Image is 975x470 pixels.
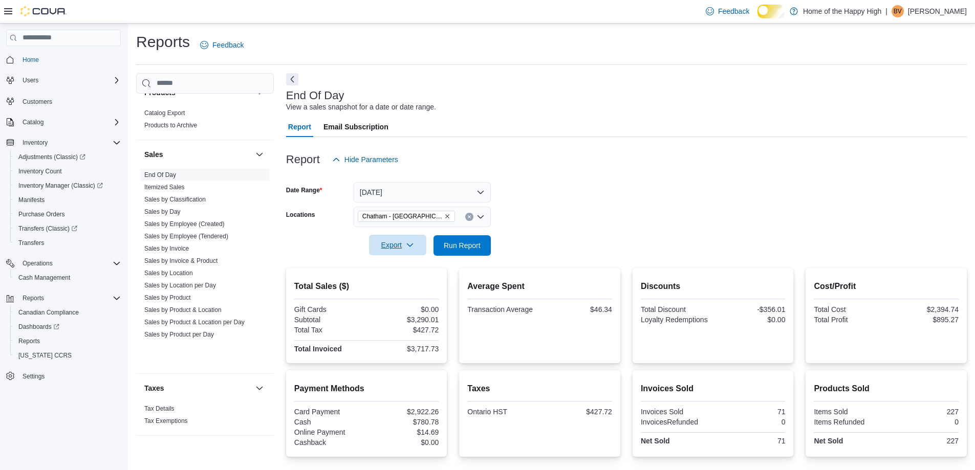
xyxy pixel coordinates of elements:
[23,372,45,381] span: Settings
[10,207,125,221] button: Purchase Orders
[6,48,121,410] nav: Complex example
[288,117,311,137] span: Report
[23,76,38,84] span: Users
[369,438,439,446] div: $0.00
[144,383,251,393] button: Taxes
[10,271,125,285] button: Cash Management
[2,52,125,67] button: Home
[286,73,298,85] button: Next
[908,5,967,17] p: [PERSON_NAME]
[144,149,163,160] h3: Sales
[294,408,364,416] div: Card Payment
[294,383,439,395] h2: Payment Methods
[18,225,77,233] span: Transfers (Classic)
[14,335,121,347] span: Reports
[542,305,612,314] div: $46.34
[286,153,320,166] h3: Report
[467,280,612,293] h2: Average Spent
[18,153,85,161] span: Adjustments (Classic)
[369,235,426,255] button: Export
[144,294,191,302] span: Sales by Product
[18,292,121,304] span: Reports
[14,194,121,206] span: Manifests
[253,382,266,394] button: Taxes
[144,232,228,240] span: Sales by Employee (Tendered)
[144,109,185,117] a: Catalog Export
[369,418,439,426] div: $780.78
[144,318,245,326] span: Sales by Product & Location per Day
[10,193,125,207] button: Manifests
[18,137,52,149] button: Inventory
[144,417,188,425] span: Tax Exemptions
[2,136,125,150] button: Inventory
[18,95,121,107] span: Customers
[369,345,439,353] div: $3,717.73
[18,370,121,383] span: Settings
[18,116,48,128] button: Catalog
[467,408,537,416] div: Ontario HST
[14,194,49,206] a: Manifests
[641,437,670,445] strong: Net Sold
[18,351,72,360] span: [US_STATE] CCRS
[14,165,121,177] span: Inventory Count
[144,257,218,264] a: Sales by Invoice & Product
[136,107,274,140] div: Products
[369,428,439,436] div: $14.69
[354,182,491,203] button: [DATE]
[144,270,193,277] a: Sales by Location
[14,208,121,220] span: Purchase Orders
[14,222,121,235] span: Transfers (Classic)
[14,151,90,163] a: Adjustments (Classic)
[889,305,959,314] div: $2,394.74
[294,326,364,334] div: Total Tax
[814,383,959,395] h2: Products Sold
[136,402,274,435] div: Taxes
[814,316,884,324] div: Total Profit
[18,323,59,331] span: Dashboards
[18,308,79,317] span: Canadian Compliance
[23,56,39,64] span: Home
[2,369,125,384] button: Settings
[144,220,225,228] span: Sales by Employee (Created)
[14,180,107,192] a: Inventory Manager (Classic)
[465,213,473,221] button: Clear input
[434,235,491,256] button: Run Report
[286,211,315,219] label: Locations
[144,330,214,339] span: Sales by Product per Day
[144,417,188,424] a: Tax Exemptions
[814,408,884,416] div: Items Sold
[212,40,244,50] span: Feedback
[14,222,81,235] a: Transfers (Classic)
[814,437,843,445] strong: Net Sold
[2,291,125,305] button: Reports
[18,292,48,304] button: Reports
[18,53,121,66] span: Home
[18,74,121,86] span: Users
[144,405,175,412] a: Tax Details
[715,418,785,426] div: 0
[641,280,786,293] h2: Discounts
[144,319,245,326] a: Sales by Product & Location per Day
[814,418,884,426] div: Items Refunded
[542,408,612,416] div: $427.72
[144,269,193,277] span: Sales by Location
[294,316,364,324] div: Subtotal
[23,98,52,106] span: Customers
[641,383,786,395] h2: Invoices Sold
[369,408,439,416] div: $2,922.26
[294,418,364,426] div: Cash
[14,272,74,284] a: Cash Management
[889,316,959,324] div: $895.27
[14,321,121,333] span: Dashboards
[18,210,65,218] span: Purchase Orders
[444,240,481,251] span: Run Report
[136,169,274,373] div: Sales
[2,256,125,271] button: Operations
[757,18,758,19] span: Dark Mode
[253,148,266,161] button: Sales
[375,235,420,255] span: Export
[715,408,785,416] div: 71
[23,139,48,147] span: Inventory
[14,306,83,319] a: Canadian Compliance
[10,221,125,236] a: Transfers (Classic)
